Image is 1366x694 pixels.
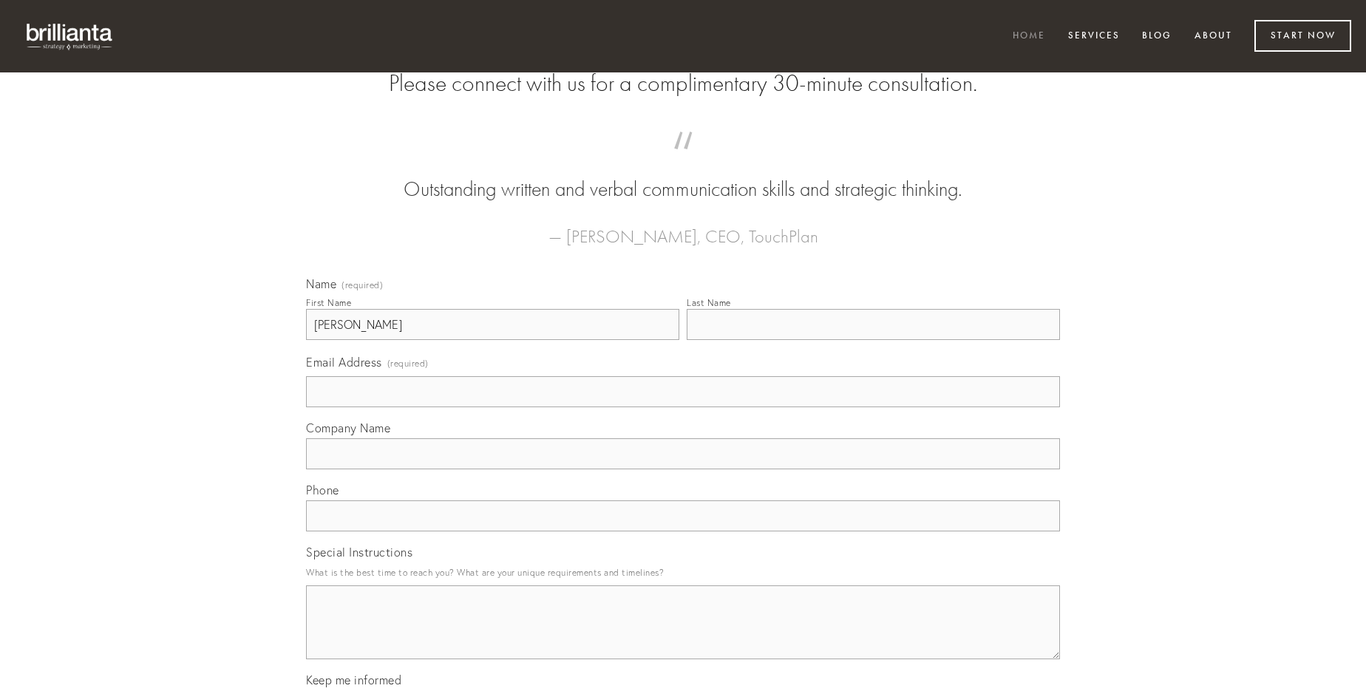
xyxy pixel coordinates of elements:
figcaption: — [PERSON_NAME], CEO, TouchPlan [330,204,1036,251]
img: brillianta - research, strategy, marketing [15,15,126,58]
blockquote: Outstanding written and verbal communication skills and strategic thinking. [330,146,1036,204]
a: Blog [1132,24,1181,49]
a: About [1185,24,1242,49]
span: (required) [387,353,429,373]
span: Special Instructions [306,545,412,559]
span: Company Name [306,421,390,435]
span: (required) [341,281,383,290]
span: Phone [306,483,339,497]
span: “ [330,146,1036,175]
span: Keep me informed [306,673,401,687]
a: Home [1003,24,1055,49]
a: Start Now [1254,20,1351,52]
div: Last Name [687,297,731,308]
span: Name [306,276,336,291]
div: First Name [306,297,351,308]
h2: Please connect with us for a complimentary 30-minute consultation. [306,69,1060,98]
span: Email Address [306,355,382,370]
p: What is the best time to reach you? What are your unique requirements and timelines? [306,562,1060,582]
a: Services [1059,24,1129,49]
